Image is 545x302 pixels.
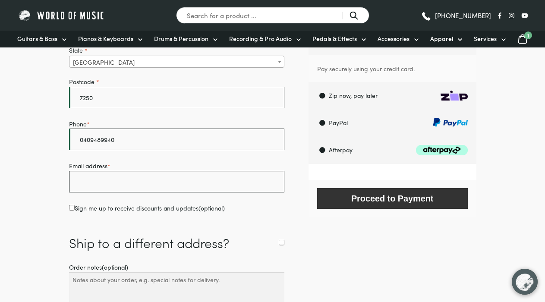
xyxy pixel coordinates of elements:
label: Phone [69,119,285,129]
span: [PHONE_NUMBER] [435,12,491,19]
label: Sign me up to receive discounts and updates [69,203,285,213]
img: PayPal Payments [433,118,468,127]
img: World of Music [17,9,106,22]
span: (optional) [102,263,128,271]
span: Recording & Pro Audio [229,34,292,43]
span: Accessories [378,34,410,43]
span: 1 [524,31,532,39]
input: Ship to a different address? [279,240,284,245]
label: Zip now, pay later [311,82,476,109]
span: Ship to a different address? [69,233,229,252]
label: PayPal [311,109,476,136]
span: Tasmania [69,56,284,68]
span: Apparel [430,34,453,43]
label: State [69,45,285,55]
iframe: Chat with our support team [506,263,545,302]
label: Order notes [69,262,285,272]
img: Afterpay [416,145,468,155]
span: Pianos & Keyboards [78,34,133,43]
span: Pedals & Effects [312,34,357,43]
label: Afterpay [311,137,476,164]
p: Pay securely using your credit card. [317,64,468,74]
span: (optional) [198,204,225,212]
span: State [69,56,285,68]
span: Services [474,34,497,43]
span: Guitars & Bass [17,34,57,43]
span: Drums & Percussion [154,34,208,43]
a: [PHONE_NUMBER] [421,9,491,22]
input: Sign me up to receive discounts and updates(optional) [69,205,75,211]
label: Email address [69,161,285,171]
input: Search for a product ... [176,7,369,24]
img: Zip now, pay later [441,91,468,101]
label: Postcode [69,77,285,87]
button: Proceed to Payment [317,188,468,208]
